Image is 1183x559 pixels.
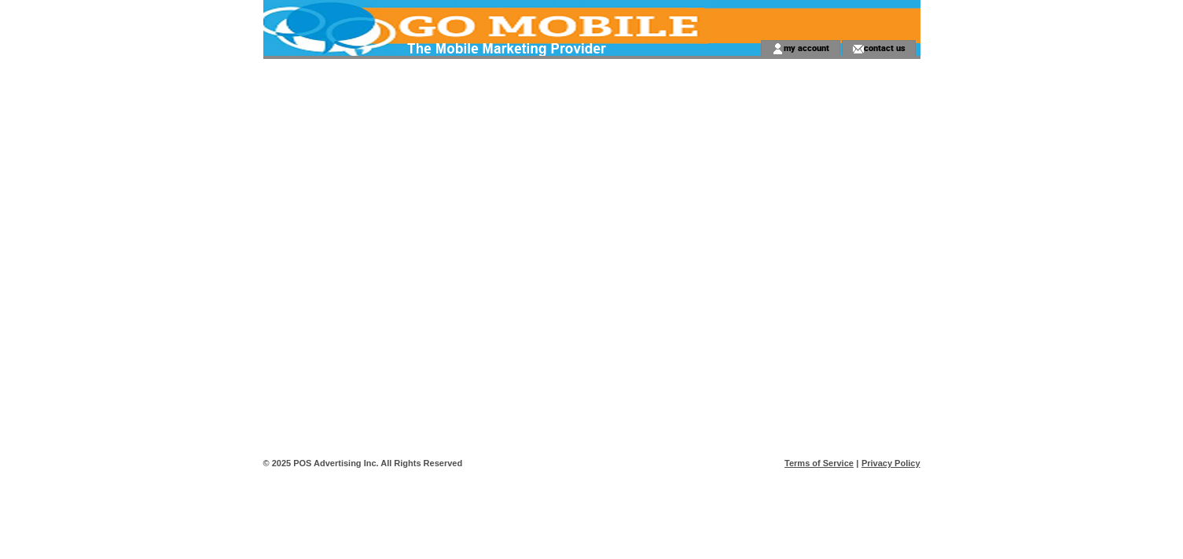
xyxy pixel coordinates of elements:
a: my account [784,42,829,53]
a: Privacy Policy [862,458,920,468]
a: Terms of Service [784,458,854,468]
span: | [856,458,858,468]
span: © 2025 POS Advertising Inc. All Rights Reserved [263,458,463,468]
img: contact_us_icon.gif;jsessionid=82BDA172A41B0A63855C0FD0C767B004 [852,42,864,55]
a: contact us [864,42,906,53]
img: account_icon.gif;jsessionid=82BDA172A41B0A63855C0FD0C767B004 [772,42,784,55]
